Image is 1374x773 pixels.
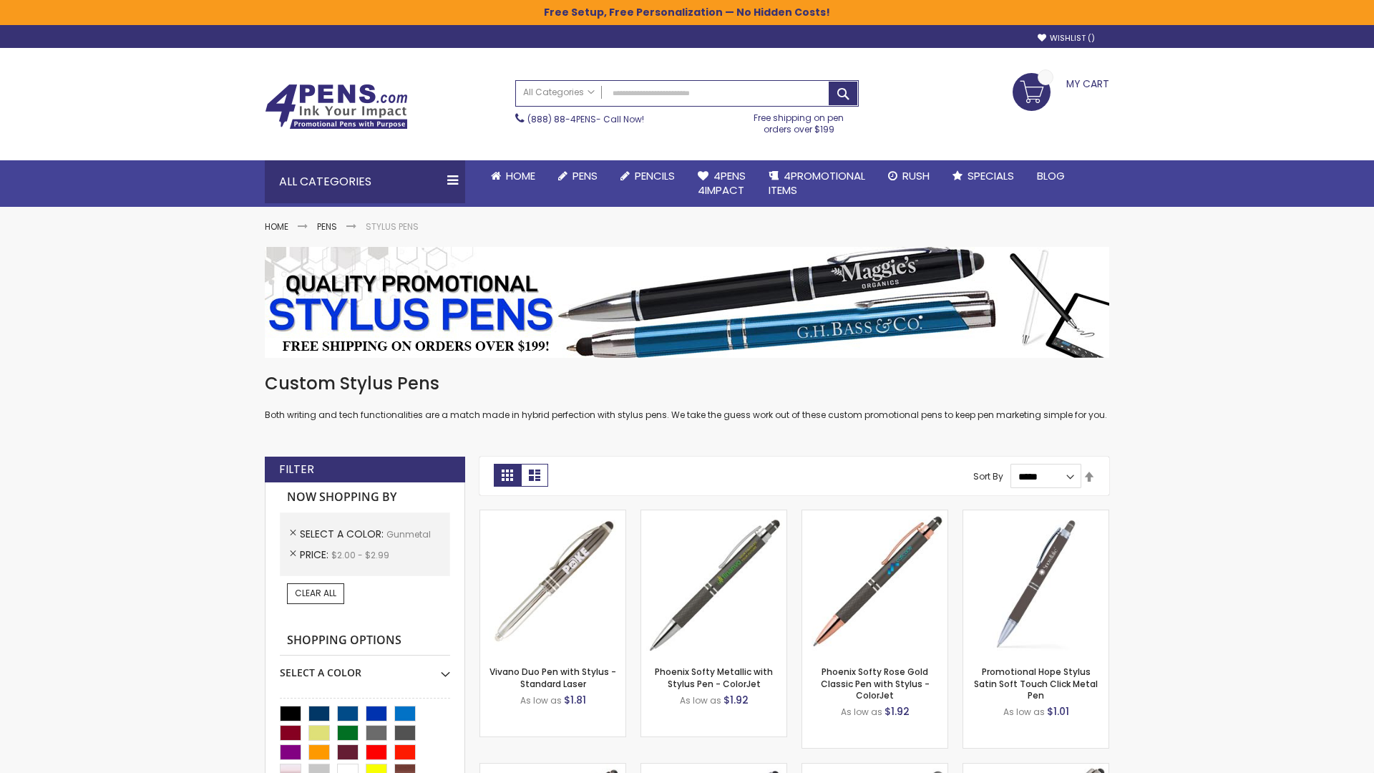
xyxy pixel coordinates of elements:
span: Blog [1037,168,1065,183]
span: 4Pens 4impact [698,168,746,198]
a: Pens [317,220,337,233]
strong: Grid [494,464,521,487]
span: As low as [520,694,562,706]
img: Vivano Duo Pen with Stylus - Standard Laser-Gunmetal [480,510,625,656]
div: Both writing and tech functionalities are a match made in hybrid perfection with stylus pens. We ... [265,372,1109,422]
a: Home [479,160,547,192]
div: Free shipping on pen orders over $199 [739,107,859,135]
a: Home [265,220,288,233]
span: Gunmetal [386,528,431,540]
strong: Filter [279,462,314,477]
a: Phoenix Softy Rose Gold Classic Pen with Stylus - ColorJet [821,666,930,701]
span: As low as [841,706,882,718]
a: Phoenix Softy Metallic with Stylus Pen - ColorJet-Gunmetal [641,510,786,522]
span: $1.81 [564,693,586,707]
a: Specials [941,160,1025,192]
span: Pens [572,168,598,183]
span: Pencils [635,168,675,183]
span: $1.92 [885,704,910,719]
a: Vivano Duo Pen with Stylus - Standard Laser [489,666,616,689]
img: 4Pens Custom Pens and Promotional Products [265,84,408,130]
strong: Now Shopping by [280,482,450,512]
a: 4PROMOTIONALITEMS [757,160,877,207]
a: Blog [1025,160,1076,192]
h1: Custom Stylus Pens [265,372,1109,395]
span: As low as [680,694,721,706]
a: Clear All [287,583,344,603]
span: As low as [1003,706,1045,718]
strong: Stylus Pens [366,220,419,233]
a: 4Pens4impact [686,160,757,207]
div: Select A Color [280,656,450,680]
img: Phoenix Softy Rose Gold Classic Pen with Stylus - ColorJet-Gunmetal [802,510,947,656]
label: Sort By [973,470,1003,482]
a: (888) 88-4PENS [527,113,596,125]
a: Phoenix Softy Rose Gold Classic Pen with Stylus - ColorJet-Gunmetal [802,510,947,522]
a: Wishlist [1038,33,1095,44]
span: Clear All [295,587,336,599]
a: Pencils [609,160,686,192]
a: Promotional Hope Stylus Satin Soft Touch Click Metal Pen [974,666,1098,701]
span: - Call Now! [527,113,644,125]
span: Specials [968,168,1014,183]
a: Promotional Hope Stylus Satin Soft Touch Click Metal Pen-Gunmetal [963,510,1109,522]
div: All Categories [265,160,465,203]
span: $1.92 [723,693,749,707]
span: Price [300,548,331,562]
img: Promotional Hope Stylus Satin Soft Touch Click Metal Pen-Gunmetal [963,510,1109,656]
a: Phoenix Softy Metallic with Stylus Pen - ColorJet [655,666,773,689]
a: Vivano Duo Pen with Stylus - Standard Laser-Gunmetal [480,510,625,522]
span: $1.01 [1047,704,1069,719]
span: Home [506,168,535,183]
img: Stylus Pens [265,247,1109,358]
span: 4PROMOTIONAL ITEMS [769,168,865,198]
span: Rush [902,168,930,183]
span: Select A Color [300,527,386,541]
a: Pens [547,160,609,192]
img: Phoenix Softy Metallic with Stylus Pen - ColorJet-Gunmetal [641,510,786,656]
a: All Categories [516,81,602,104]
span: $2.00 - $2.99 [331,549,389,561]
a: Rush [877,160,941,192]
span: All Categories [523,87,595,98]
strong: Shopping Options [280,626,450,656]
